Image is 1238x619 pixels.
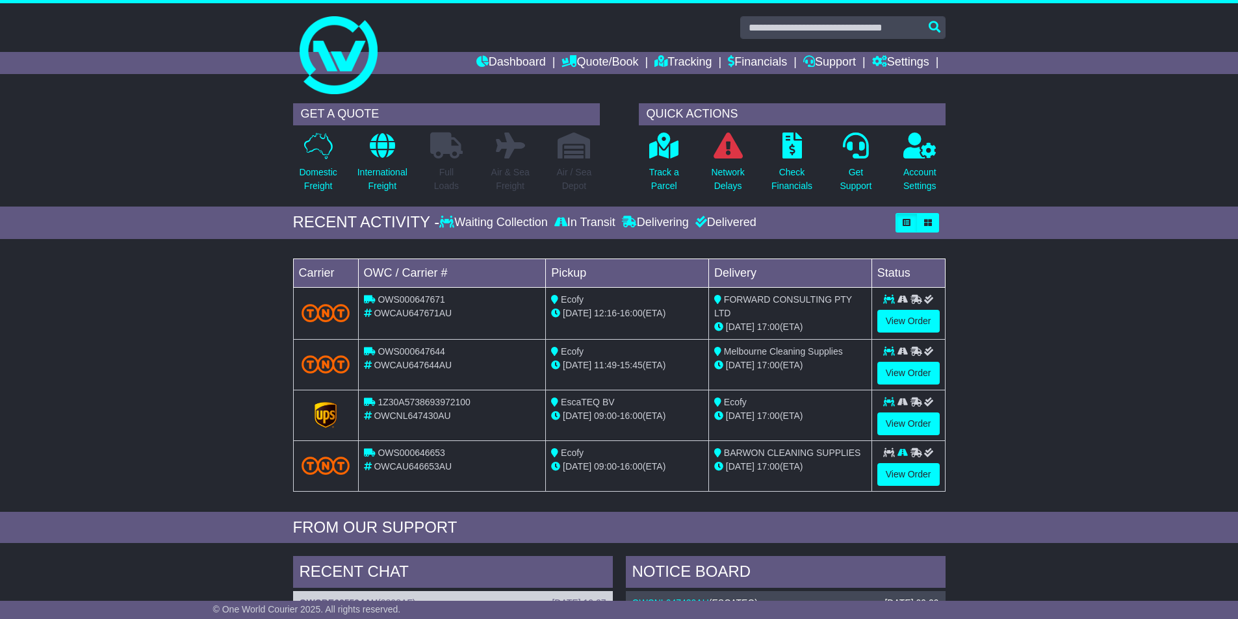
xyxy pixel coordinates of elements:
[430,166,463,193] p: Full Loads
[626,556,946,591] div: NOTICE BOARD
[757,461,780,472] span: 17:00
[551,216,619,230] div: In Transit
[803,52,856,74] a: Support
[877,310,940,333] a: View Order
[476,52,546,74] a: Dashboard
[839,132,872,200] a: GetSupport
[299,166,337,193] p: Domestic Freight
[714,409,866,423] div: (ETA)
[757,360,780,370] span: 17:00
[293,518,946,537] div: FROM OUR SUPPORT
[620,461,643,472] span: 16:00
[632,598,709,608] a: OWCNL647430AU
[563,411,591,421] span: [DATE]
[639,103,946,125] div: QUICK ACTIONS
[293,103,600,125] div: GET A QUOTE
[903,132,937,200] a: AccountSettings
[872,52,929,74] a: Settings
[557,166,592,193] p: Air / Sea Depot
[714,294,852,318] span: FORWARD CONSULTING PTY LTD
[771,166,812,193] p: Check Financials
[620,411,643,421] span: 16:00
[877,412,940,435] a: View Order
[726,322,754,332] span: [DATE]
[771,132,813,200] a: CheckFinancials
[840,166,871,193] p: Get Support
[711,166,744,193] p: Network Delays
[302,355,350,373] img: TNT_Domestic.png
[315,402,337,428] img: GetCarrierServiceLogo
[632,598,939,609] div: ( )
[871,259,945,287] td: Status
[594,360,617,370] span: 11:49
[757,322,780,332] span: 17:00
[491,166,530,193] p: Air & Sea Freight
[757,411,780,421] span: 17:00
[378,294,445,305] span: OWS000647671
[298,132,337,200] a: DomesticFreight
[724,448,861,458] span: BARWON CLEANING SUPPLIES
[877,463,940,486] a: View Order
[714,460,866,474] div: (ETA)
[884,598,938,609] div: [DATE] 09:29
[877,362,940,385] a: View Order
[620,360,643,370] span: 15:45
[213,604,401,614] span: © One World Courier 2025. All rights reserved.
[378,448,445,458] span: OWS000646653
[302,304,350,322] img: TNT_Domestic.png
[563,360,591,370] span: [DATE]
[649,132,680,200] a: Track aParcel
[374,360,452,370] span: OWCAU647644AU
[551,307,703,320] div: - (ETA)
[712,598,754,608] span: ESCATEQ
[302,457,350,474] img: TNT_Domestic.png
[374,411,450,421] span: OWCNL647430AU
[708,259,871,287] td: Delivery
[903,166,936,193] p: Account Settings
[293,556,613,591] div: RECENT CHAT
[293,259,358,287] td: Carrier
[551,409,703,423] div: - (ETA)
[726,461,754,472] span: [DATE]
[594,461,617,472] span: 09:00
[378,346,445,357] span: OWS000647644
[300,598,378,608] a: OWCBE635594AU
[357,166,407,193] p: International Freight
[619,216,692,230] div: Delivering
[358,259,546,287] td: OWC / Carrier #
[546,259,709,287] td: Pickup
[293,213,440,232] div: RECENT ACTIVITY -
[561,294,584,305] span: Ecofy
[357,132,408,200] a: InternationalFreight
[594,411,617,421] span: 09:00
[692,216,756,230] div: Delivered
[374,308,452,318] span: OWCAU647671AU
[714,320,866,334] div: (ETA)
[726,411,754,421] span: [DATE]
[551,359,703,372] div: - (ETA)
[551,460,703,474] div: - (ETA)
[654,52,712,74] a: Tracking
[378,397,470,407] span: 1Z30A5738693972100
[563,461,591,472] span: [DATE]
[594,308,617,318] span: 12:16
[726,360,754,370] span: [DATE]
[381,598,413,608] span: 0808AF
[300,598,606,609] div: ( )
[728,52,787,74] a: Financials
[714,359,866,372] div: (ETA)
[374,461,452,472] span: OWCAU646653AU
[563,308,591,318] span: [DATE]
[439,216,550,230] div: Waiting Collection
[724,346,843,357] span: Melbourne Cleaning Supplies
[649,166,679,193] p: Track a Parcel
[561,448,584,458] span: Ecofy
[561,397,614,407] span: EscaTEQ BV
[620,308,643,318] span: 16:00
[561,52,638,74] a: Quote/Book
[561,346,584,357] span: Ecofy
[552,598,606,609] div: [DATE] 10:27
[710,132,745,200] a: NetworkDelays
[724,397,747,407] span: Ecofy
